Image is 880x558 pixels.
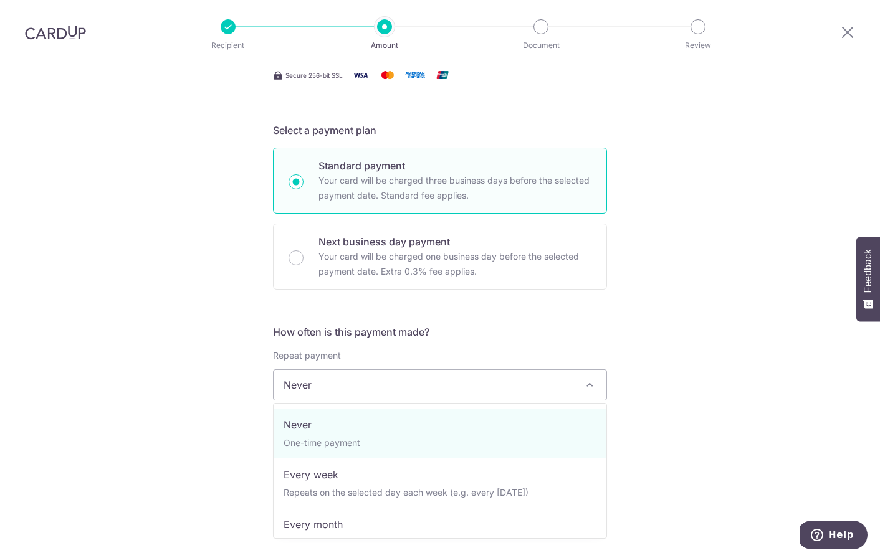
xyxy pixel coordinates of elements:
[273,123,607,138] h5: Select a payment plan
[318,249,591,279] p: Your card will be charged one business day before the selected payment date. Extra 0.3% fee applies.
[375,67,400,83] img: Mastercard
[318,234,591,249] p: Next business day payment
[25,25,86,40] img: CardUp
[284,417,596,432] p: Never
[285,70,343,80] span: Secure 256-bit SSL
[348,67,373,83] img: Visa
[800,521,868,552] iframe: Opens a widget where you can find more information
[430,67,455,83] img: Union Pay
[318,173,591,203] p: Your card will be charged three business days before the selected payment date. Standard fee appl...
[273,324,607,339] h5: How often is this payment made?
[863,249,874,293] span: Feedback
[403,67,428,83] img: American Express
[652,39,744,52] p: Review
[318,158,591,173] p: Standard payment
[273,369,607,400] span: Never
[856,237,880,321] button: Feedback - Show survey
[495,39,587,52] p: Document
[284,437,360,448] small: One-time payment
[182,39,274,52] p: Recipient
[284,467,596,482] p: Every week
[284,487,528,498] small: Repeats on the selected day each week (e.g. every [DATE])
[273,349,341,362] label: Repeat payment
[338,39,431,52] p: Amount
[284,517,596,532] p: Every month
[274,370,606,400] span: Never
